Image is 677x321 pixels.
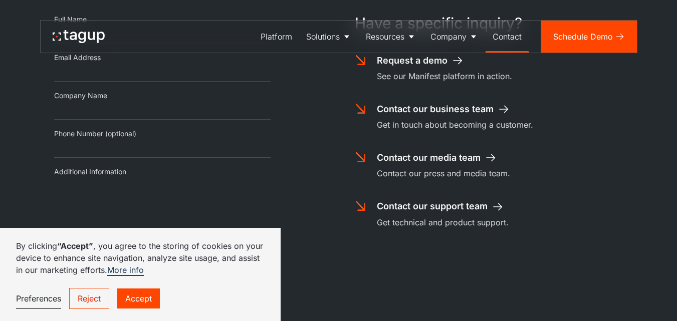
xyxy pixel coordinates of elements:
a: Contact our business team [377,103,510,116]
div: Solutions [306,31,340,43]
div: Request a demo [377,54,447,67]
div: Get in touch about becoming a customer. [377,119,533,131]
div: Contact [493,31,522,43]
div: Phone Number (optional) [54,129,271,139]
div: Contact our media team [377,151,481,164]
a: Request a demo [377,54,464,67]
a: More info [107,265,144,276]
a: Contact our support team [377,200,504,213]
a: Resources [359,21,423,53]
div: Email Address [54,53,271,63]
div: Platform [261,31,292,43]
div: Contact our support team [377,200,488,213]
a: Contact [486,21,529,53]
a: Schedule Demo [541,21,637,53]
div: Resources [366,31,404,43]
strong: “Accept” [57,241,93,251]
div: See our Manifest platform in action. [377,70,512,82]
a: Reject [69,288,109,309]
div: Contact our business team [377,103,494,116]
a: Accept [117,288,160,308]
div: Company Name [54,91,271,101]
div: Schedule Demo [553,31,613,43]
a: Platform [254,21,299,53]
p: By clicking , you agree to the storing of cookies on your device to enhance site navigation, anal... [16,240,265,276]
a: Contact our media team [377,151,497,164]
div: Get technical and product support. [377,216,509,228]
div: Company [430,31,467,43]
a: Solutions [299,21,359,53]
a: Company [423,21,486,53]
div: Additional Information [54,167,271,177]
a: Preferences [16,288,61,309]
div: Contact our press and media team. [377,167,510,179]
